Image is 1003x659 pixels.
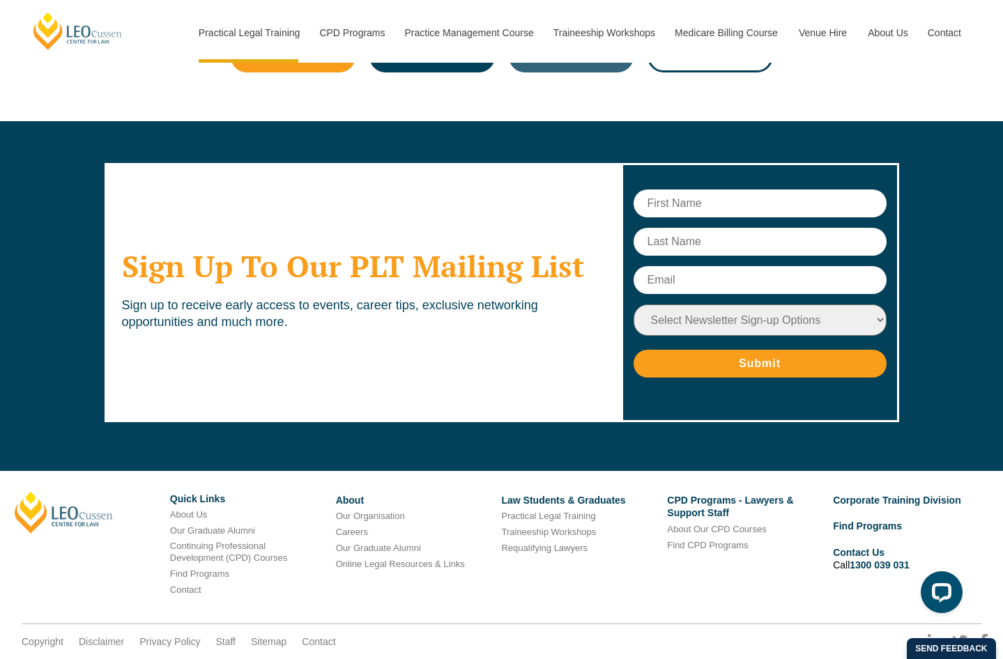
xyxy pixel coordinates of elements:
[833,520,902,532] a: Find Programs
[251,635,286,648] a: Sitemap
[917,3,972,63] a: Contact
[170,494,326,504] h6: Quick Links
[634,189,887,217] input: First Name
[788,3,857,63] a: Venue Hire
[910,566,968,624] iframe: LiveChat chat widget
[309,3,394,63] a: CPD Programs
[336,527,368,537] a: Careers
[395,3,543,63] a: Practice Management Course
[302,635,335,648] a: Contact
[501,495,625,506] a: Law Students & Graduates
[857,3,917,63] a: About Us
[139,635,200,648] a: Privacy Policy
[170,541,287,563] a: Continuing Professional Development (CPD) Courses
[188,3,309,63] a: Practical Legal Training
[634,228,887,256] input: Last Name
[667,495,793,518] a: CPD Programs - Lawyers & Support Staff
[31,11,124,51] a: [PERSON_NAME] Centre for Law
[634,304,887,336] select: Newsletter Sign-up Options
[215,635,236,648] a: Staff
[22,635,63,648] a: Copyright
[634,266,887,294] input: Email
[336,495,364,506] a: About
[833,495,961,506] a: Corporate Training Division
[79,635,124,648] a: Disclaimer
[336,511,405,521] a: Our Organisation
[170,525,255,536] a: Our Graduate Alumni
[122,249,604,284] h2: Sign Up To Our PLT Mailing List
[667,524,766,534] a: About Our CPD Courses
[122,297,604,330] p: Sign up to receive early access to events, career tips, exclusive networking opportunities and mu...
[543,3,664,63] a: Traineeship Workshops
[501,543,588,553] a: Requalifying Lawyers
[850,559,910,571] a: 1300 039 031
[170,584,201,595] a: Contact
[170,509,207,520] a: About Us
[336,543,421,553] a: Our Graduate Alumni
[170,568,229,579] a: Find Programs
[833,544,988,573] li: Call
[667,540,748,550] a: Find CPD Programs
[833,547,885,558] a: Contact Us
[501,511,595,521] a: Practical Legal Training
[15,492,113,534] a: [PERSON_NAME]
[336,559,465,569] a: Online Legal Resources & Links
[664,3,788,63] a: Medicare Billing Course
[634,350,887,378] input: Submit
[501,527,596,537] a: Traineeship Workshops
